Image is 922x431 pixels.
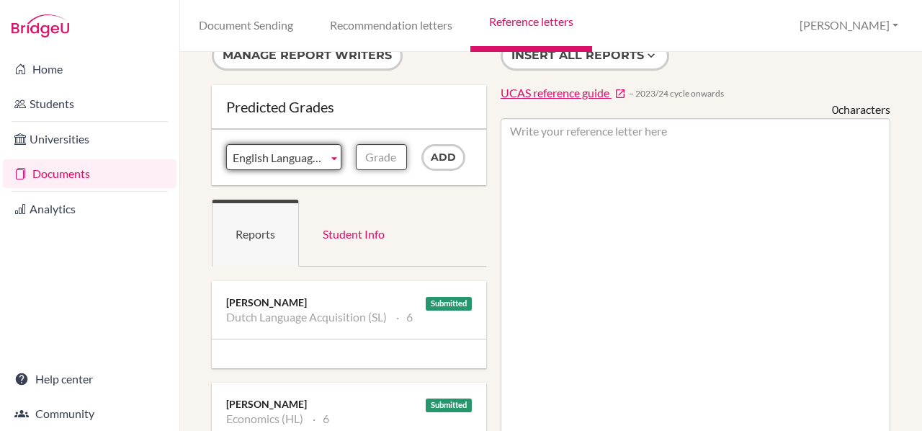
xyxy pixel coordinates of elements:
input: Add [421,144,465,171]
img: Bridge-U [12,14,69,37]
a: Students [3,89,176,118]
li: Economics (HL) [226,412,303,426]
li: Dutch Language Acquisition (SL) [226,310,387,324]
div: [PERSON_NAME] [226,296,472,310]
a: Reports [212,200,299,267]
a: Community [3,399,176,428]
span: − 2023/24 cycle onwards [629,87,724,99]
div: Submitted [426,399,472,412]
button: Manage report writers [212,41,403,71]
span: 0 [832,102,838,116]
span: UCAS reference guide [501,86,609,99]
a: UCAS reference guide [501,85,626,102]
button: [PERSON_NAME] [793,12,905,39]
div: Submitted [426,297,472,311]
div: characters [832,102,890,118]
span: English Language and Literature (SL) [233,145,322,171]
div: Predicted Grades [226,99,472,114]
button: Insert all reports [501,41,669,71]
a: Analytics [3,195,176,223]
a: Help center [3,365,176,394]
div: [PERSON_NAME] [226,397,472,412]
a: Universities [3,125,176,154]
a: Student Info [299,200,408,267]
a: Home [3,55,176,84]
input: Grade [356,144,406,170]
a: Documents [3,159,176,188]
li: 6 [313,412,329,426]
li: 6 [396,310,413,324]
